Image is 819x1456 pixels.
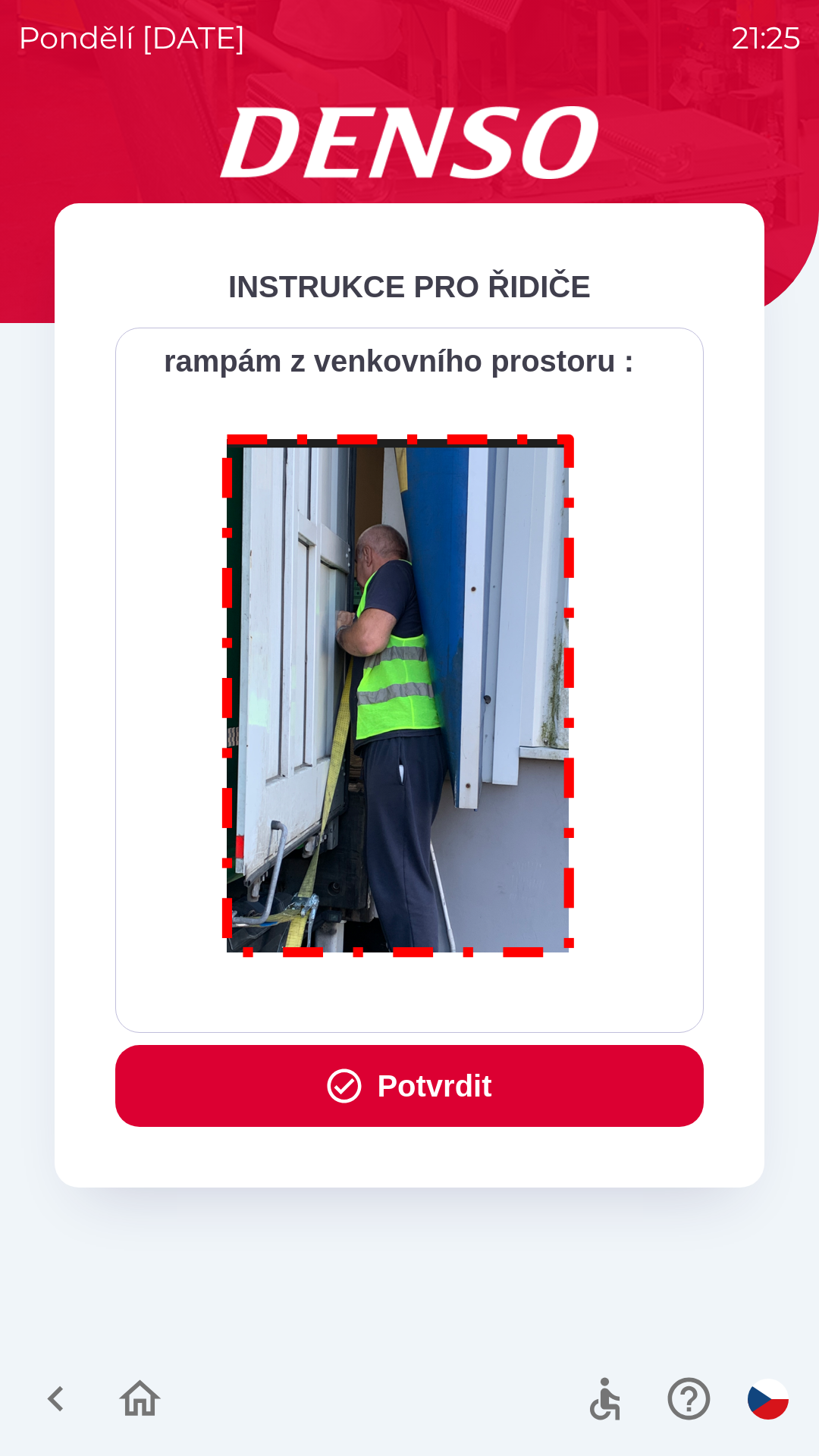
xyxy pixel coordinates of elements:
[732,15,801,61] p: 21:25
[115,1045,704,1127] button: Potvrdit
[205,414,593,971] img: M8MNayrTL6gAAAABJRU5ErkJggg==
[55,106,764,179] img: Logo
[748,1379,789,1420] img: cs flag
[115,264,704,309] div: INSTRUKCE PRO ŘIDIČE
[18,15,246,61] p: pondělí [DATE]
